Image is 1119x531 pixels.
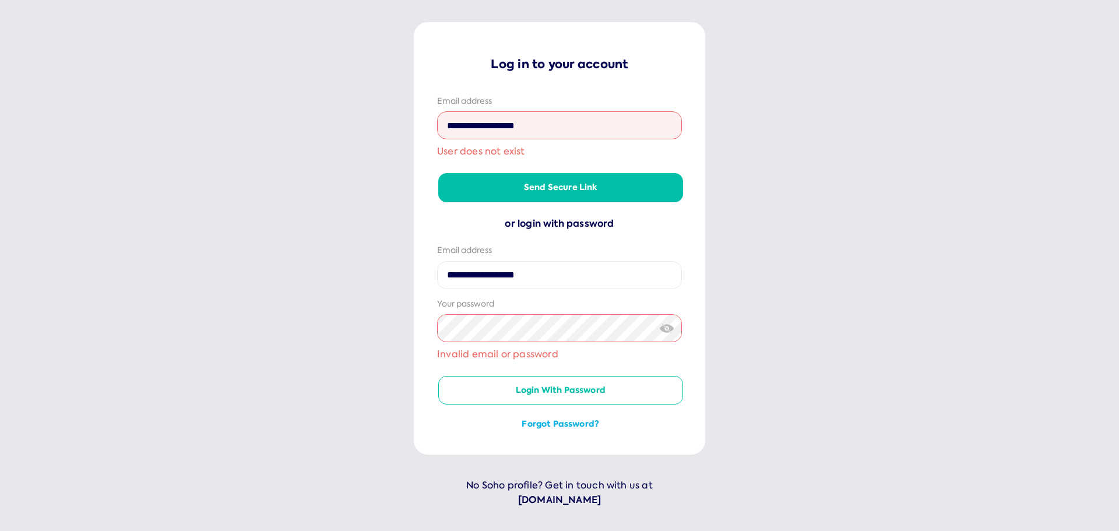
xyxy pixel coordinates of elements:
div: or login with password [437,216,682,231]
div: Your password [437,298,682,310]
a: [DOMAIN_NAME] [414,493,705,508]
button: Send secure link [438,173,683,202]
p: No Soho profile? Get in touch with us at [414,478,705,508]
button: Login with password [438,376,683,405]
span: Invalid email or password [437,347,682,362]
div: Email address [437,245,682,256]
div: Email address [437,96,682,107]
p: Log in to your account [437,56,682,72]
button: Forgot password? [438,419,683,430]
img: eye-crossed.svg [660,322,674,335]
span: User does not exist [437,144,682,159]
